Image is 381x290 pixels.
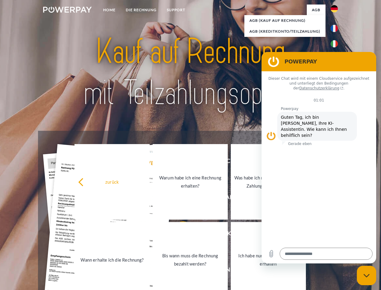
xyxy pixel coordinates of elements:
[156,252,224,268] div: Bis wann muss die Rechnung bezahlt werden?
[121,5,162,15] a: DIE RECHNUNG
[162,5,190,15] a: SUPPORT
[357,266,376,285] iframe: Schaltfläche zum Öffnen des Messaging-Fensters; Konversation läuft
[78,256,146,264] div: Wann erhalte ich die Rechnung?
[156,174,224,190] div: Warum habe ich eine Rechnung erhalten?
[234,252,302,268] div: Ich habe nur eine Teillieferung erhalten
[331,25,338,32] img: fr
[331,40,338,47] img: it
[331,5,338,12] img: de
[244,26,325,37] a: AGB (Kreditkonto/Teilzahlung)
[262,52,376,263] iframe: Messaging-Fenster
[78,178,146,186] div: zurück
[98,5,121,15] a: Home
[58,29,323,116] img: title-powerpay_de.svg
[234,174,302,190] div: Was habe ich noch offen, ist meine Zahlung eingegangen?
[231,144,306,220] a: Was habe ich noch offen, ist meine Zahlung eingegangen?
[307,5,325,15] a: agb
[43,7,92,13] img: logo-powerpay-white.svg
[244,15,325,26] a: AGB (Kauf auf Rechnung)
